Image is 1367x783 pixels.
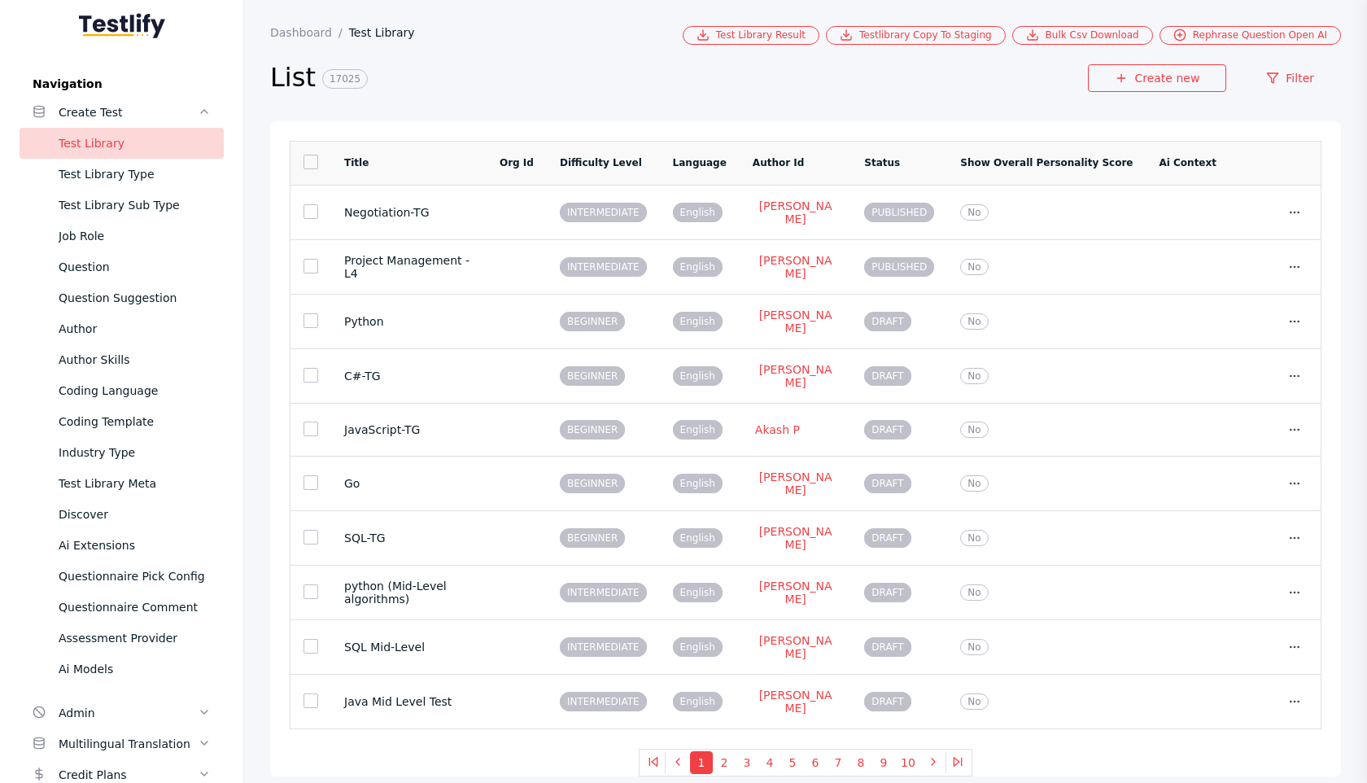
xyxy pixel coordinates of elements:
[753,688,838,715] a: [PERSON_NAME]
[20,77,224,90] label: Navigation
[560,420,626,440] span: BEGINNER
[20,530,224,561] a: Ai Extensions
[736,751,758,774] button: 3
[673,528,723,548] span: English
[20,375,224,406] a: Coding Language
[960,693,988,710] span: No
[59,288,211,308] div: Question Suggestion
[59,350,211,370] div: Author Skills
[1159,157,1216,168] a: Ai Context
[864,203,934,222] span: PUBLISHED
[344,315,474,328] section: Python
[753,422,802,437] a: Akash P
[20,623,224,654] a: Assessment Provider
[344,580,474,606] section: python (Mid-Level algorithms)
[864,637,911,657] span: DRAFT
[804,751,827,774] button: 6
[960,368,988,384] span: No
[20,406,224,437] a: Coding Template
[59,133,211,153] div: Test Library
[20,592,224,623] a: Questionnaire Comment
[560,366,626,386] span: BEGINNER
[344,641,474,654] section: SQL Mid-Level
[344,423,474,436] section: JavaScript-TG
[59,319,211,339] div: Author
[560,157,642,168] a: Difficulty Level
[344,206,474,219] section: Negotiation-TG
[344,370,474,383] section: C#-TG
[560,474,626,493] span: BEGINNER
[849,751,872,774] button: 8
[20,313,224,344] a: Author
[59,703,198,723] div: Admin
[500,157,534,168] a: Org Id
[59,474,211,493] div: Test Library Meta
[753,524,838,552] a: [PERSON_NAME]
[673,583,723,602] span: English
[344,157,369,168] a: Title
[960,204,988,221] span: No
[758,751,781,774] button: 4
[560,203,647,222] span: INTERMEDIATE
[673,203,723,222] span: English
[673,257,723,277] span: English
[960,475,988,492] span: No
[270,61,1088,95] h2: List
[753,199,838,226] a: [PERSON_NAME]
[753,579,838,606] a: [PERSON_NAME]
[344,531,474,545] section: SQL-TG
[20,561,224,592] a: Questionnaire Pick Config
[673,474,723,493] span: English
[59,257,211,277] div: Question
[20,128,224,159] a: Test Library
[1012,26,1153,45] a: Bulk Csv Download
[753,308,838,335] a: [PERSON_NAME]
[20,282,224,313] a: Question Suggestion
[781,751,804,774] button: 5
[1239,64,1341,92] a: Filter
[560,692,647,711] span: INTERMEDIATE
[59,659,211,679] div: Ai Models
[683,26,819,45] a: Test Library Result
[1088,64,1226,92] a: Create new
[59,536,211,555] div: Ai Extensions
[826,26,1006,45] a: Testlibrary Copy To Staging
[270,26,349,39] a: Dashboard
[59,566,211,586] div: Questionnaire Pick Config
[713,751,736,774] button: 2
[20,252,224,282] a: Question
[349,26,428,39] a: Test Library
[59,103,198,122] div: Create Test
[673,637,723,657] span: English
[960,639,988,655] span: No
[560,257,647,277] span: INTERMEDIATE
[59,443,211,462] div: Industry Type
[960,530,988,546] span: No
[560,312,626,331] span: BEGINNER
[59,164,211,184] div: Test Library Type
[673,420,723,440] span: English
[20,221,224,252] a: Job Role
[960,157,1133,168] a: Show Overall Personality Score
[560,528,626,548] span: BEGINNER
[59,195,211,215] div: Test Library Sub Type
[344,477,474,490] section: Go
[960,313,988,330] span: No
[864,474,911,493] span: DRAFT
[690,751,713,774] button: 1
[872,751,895,774] button: 9
[960,422,988,438] span: No
[20,654,224,685] a: Ai Models
[864,583,911,602] span: DRAFT
[827,751,849,774] button: 7
[753,362,838,390] a: [PERSON_NAME]
[20,190,224,221] a: Test Library Sub Type
[753,470,838,497] a: [PERSON_NAME]
[59,597,211,617] div: Questionnaire Comment
[864,312,911,331] span: DRAFT
[322,69,368,89] span: 17025
[59,412,211,431] div: Coding Template
[79,13,165,38] img: Testlify - Backoffice
[895,751,921,774] button: 10
[673,692,723,711] span: English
